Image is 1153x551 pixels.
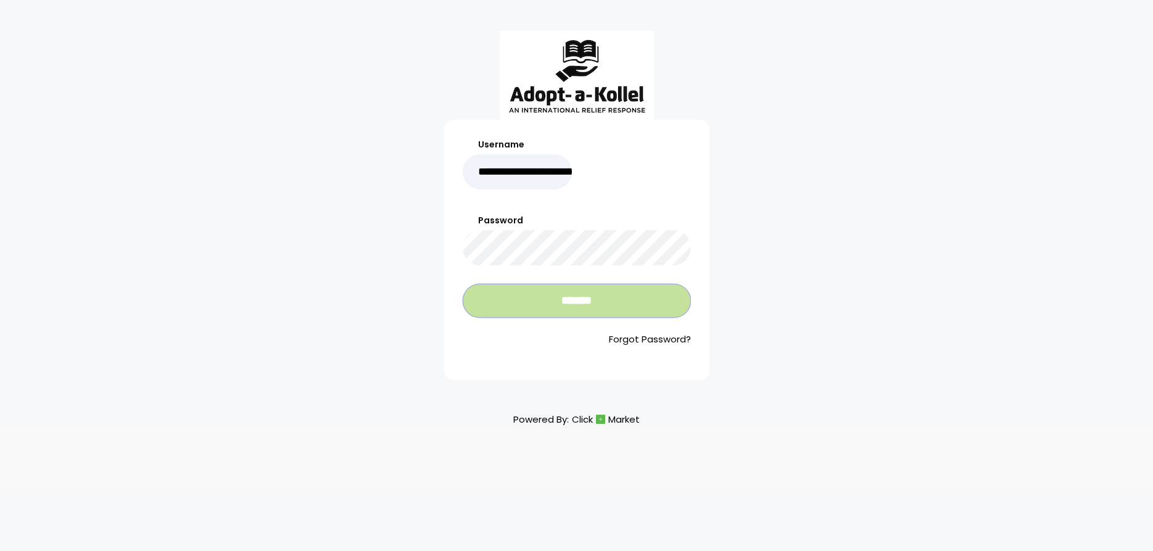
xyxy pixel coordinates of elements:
img: aak_logo_sm.jpeg [500,31,654,120]
label: Username [463,138,572,151]
img: cm_icon.png [596,415,605,424]
a: ClickMarket [572,411,640,428]
p: Powered By: [513,411,640,428]
label: Password [463,214,691,227]
a: Forgot Password? [463,333,691,347]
